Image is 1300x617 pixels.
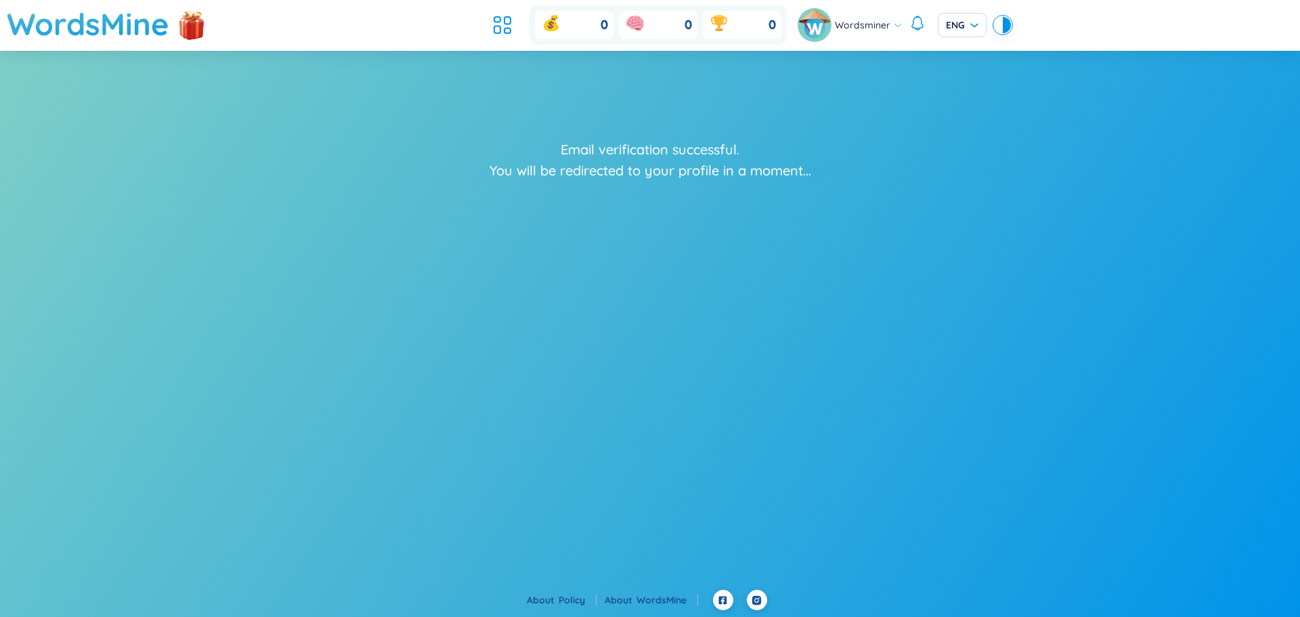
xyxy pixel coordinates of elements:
[183,71,1117,182] div: Email verification successful. You will be redirected to your profile in a moment...
[835,18,890,33] span: Wordsminer
[768,17,776,34] span: 0
[601,17,608,34] span: 0
[946,18,978,32] span: ENG
[685,17,692,34] span: 0
[527,593,597,608] div: About
[178,4,205,45] img: flashSalesIcon.a7f4f837.png
[605,593,698,608] div: About
[798,8,831,42] img: avatar
[559,594,597,606] a: Policy
[798,8,835,42] a: avatar
[636,594,698,606] a: WordsMine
